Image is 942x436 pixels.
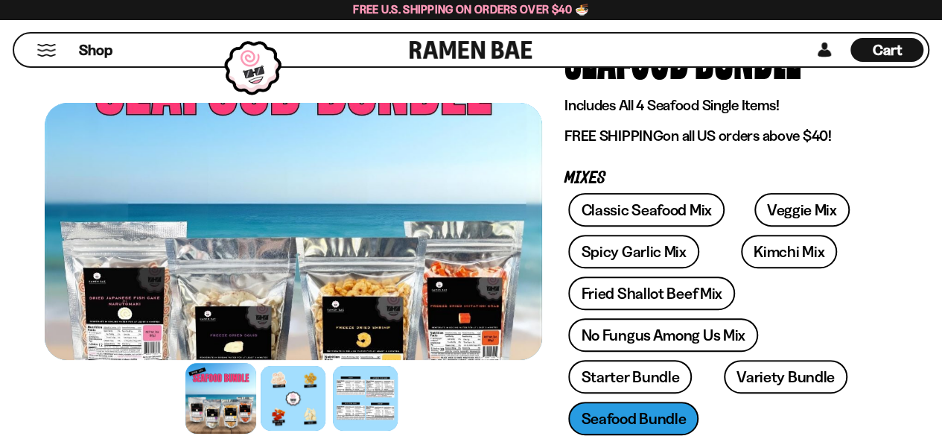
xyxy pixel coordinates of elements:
p: Mixes [564,171,875,186]
a: No Fungus Among Us Mix [568,318,757,352]
span: Free U.S. Shipping on Orders over $40 🍜 [353,2,589,16]
strong: FREE SHIPPING [564,127,663,145]
a: Starter Bundle [568,360,692,394]
button: Mobile Menu Trigger [36,44,57,57]
span: Cart [873,41,902,59]
a: Fried Shallot Beef Mix [568,277,734,310]
div: Bundle [695,28,801,83]
span: Shop [79,40,112,60]
p: Includes All 4 Seafood Single Items! [564,96,875,115]
div: Cart [850,34,923,66]
a: Spicy Garlic Mix [568,235,698,268]
p: on all US orders above $40! [564,127,875,145]
div: Seafood [564,28,689,83]
a: Variety Bundle [724,360,847,394]
a: Classic Seafood Mix [568,193,724,227]
a: Shop [79,38,112,62]
a: Veggie Mix [754,193,850,227]
a: Kimchi Mix [741,235,837,268]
